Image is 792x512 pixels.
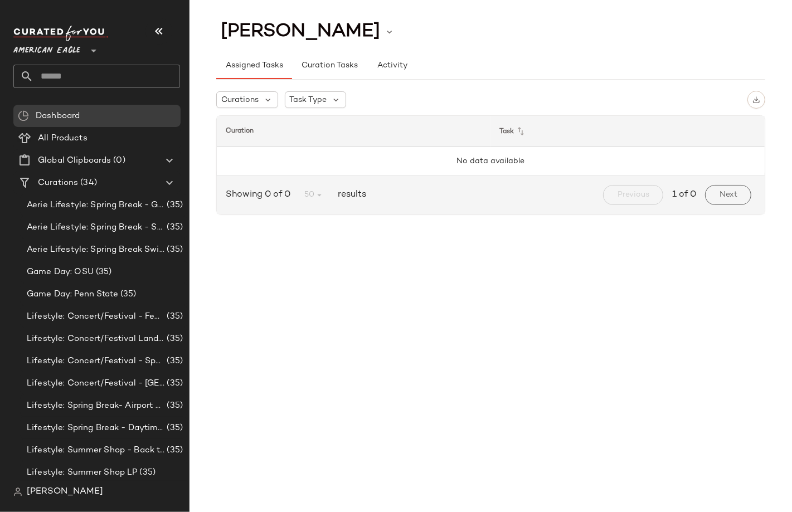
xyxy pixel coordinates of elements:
[27,355,164,368] span: Lifestyle: Concert/Festival - Sporty
[27,485,103,499] span: [PERSON_NAME]
[164,333,183,345] span: (35)
[138,466,156,479] span: (35)
[491,116,765,147] th: Task
[13,487,22,496] img: svg%3e
[18,110,29,121] img: svg%3e
[217,116,491,147] th: Curation
[164,355,183,368] span: (35)
[290,94,327,106] span: Task Type
[13,26,108,41] img: cfy_white_logo.C9jOOHJF.svg
[38,177,78,189] span: Curations
[221,21,380,42] span: [PERSON_NAME]
[672,188,696,202] span: 1 of 0
[164,377,183,390] span: (35)
[36,110,80,123] span: Dashboard
[752,96,760,104] img: svg%3e
[27,243,164,256] span: Aerie Lifestyle: Spring Break Swimsuits Landing Page
[38,132,88,145] span: All Products
[333,188,366,202] span: results
[226,188,295,202] span: Showing 0 of 0
[118,288,137,301] span: (35)
[164,199,183,212] span: (35)
[13,38,80,58] span: American Eagle
[27,310,164,323] span: Lifestyle: Concert/Festival - Femme
[217,147,765,176] td: No data available
[27,399,164,412] span: Lifestyle: Spring Break- Airport Style
[164,310,183,323] span: (35)
[27,444,164,457] span: Lifestyle: Summer Shop - Back to School Essentials
[27,288,118,301] span: Game Day: Penn State
[225,61,283,70] span: Assigned Tasks
[27,466,138,479] span: Lifestyle: Summer Shop LP
[164,243,183,256] span: (35)
[78,177,97,189] span: (34)
[27,199,164,212] span: Aerie Lifestyle: Spring Break - Girly/Femme
[719,191,737,199] span: Next
[164,422,183,435] span: (35)
[164,399,183,412] span: (35)
[27,266,94,279] span: Game Day: OSU
[94,266,112,279] span: (35)
[164,444,183,457] span: (35)
[705,185,751,205] button: Next
[27,333,164,345] span: Lifestyle: Concert/Festival Landing Page
[38,154,111,167] span: Global Clipboards
[27,221,164,234] span: Aerie Lifestyle: Spring Break - Sporty
[164,221,183,234] span: (35)
[27,422,164,435] span: Lifestyle: Spring Break - Daytime Casual
[27,377,164,390] span: Lifestyle: Concert/Festival - [GEOGRAPHIC_DATA]
[301,61,358,70] span: Curation Tasks
[377,61,407,70] span: Activity
[111,154,125,167] span: (0)
[221,94,259,106] span: Curations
